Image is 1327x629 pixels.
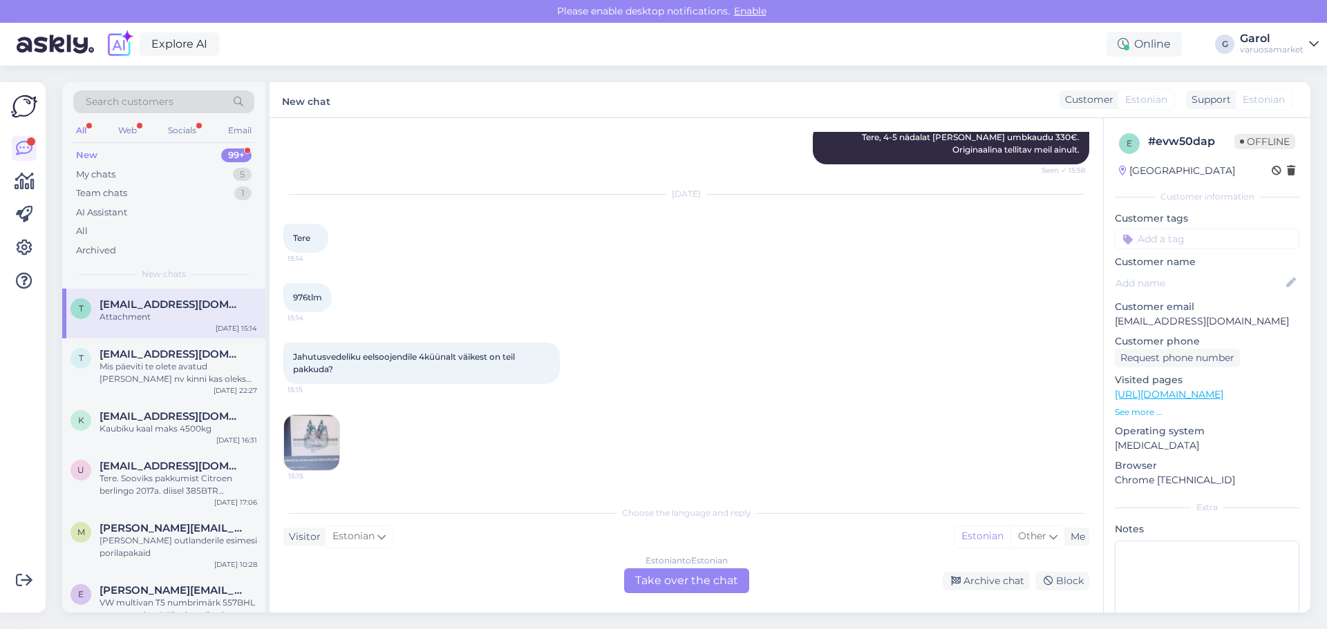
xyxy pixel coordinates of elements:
div: Online [1107,32,1182,57]
label: New chat [282,90,330,109]
div: New [76,148,97,162]
p: [MEDICAL_DATA] [1115,438,1299,453]
a: [URL][DOMAIN_NAME] [1115,388,1223,400]
span: 15:14 [288,253,339,264]
img: Attachment [284,415,339,470]
input: Add a tag [1115,229,1299,249]
div: Kaubiku kaal maks 4500kg [100,423,257,435]
div: Customer [1060,93,1113,107]
div: Take over the chat [624,568,749,593]
div: Web [115,122,140,139]
div: Garol [1240,33,1304,44]
div: [DATE] 16:31 [216,435,257,445]
p: [EMAIL_ADDRESS][DOMAIN_NAME] [1115,314,1299,329]
div: Socials [165,122,199,139]
div: Me [1065,530,1085,544]
div: Extra [1115,501,1299,514]
span: e [1127,138,1132,148]
div: Attachment [100,311,257,323]
div: [DATE] 22:27 [214,385,257,396]
p: Visited pages [1115,373,1299,387]
div: varuosamarket [1240,44,1304,55]
span: t [79,303,84,313]
span: Offline [1234,134,1295,149]
span: k [78,415,84,425]
div: Tere. Sooviks pakkumist Citroen berlingo 2017a. diisel 385BTR tagumised pidurikettad laagritega+k... [100,472,257,497]
span: Estonian [332,529,375,544]
p: Operating system [1115,424,1299,438]
div: Estonian [954,526,1010,547]
div: [DATE] 17:06 [214,497,257,507]
div: My chats [76,168,115,182]
p: See more ... [1115,406,1299,418]
input: Add name [1116,275,1283,291]
p: Browser [1115,458,1299,473]
span: E [78,589,84,599]
p: Customer phone [1115,334,1299,349]
div: Customer information [1115,191,1299,203]
p: Customer email [1115,300,1299,314]
div: [DATE] [283,188,1089,200]
div: [DATE] 15:14 [216,323,257,333]
div: Block [1035,572,1089,590]
div: 99+ [221,148,252,162]
span: M [77,527,85,537]
span: Other [1018,530,1046,542]
span: Estonian [1243,93,1285,107]
span: 15:15 [288,471,340,481]
div: Archived [76,244,116,258]
span: Tere, 4-5 nädalat [PERSON_NAME] umbkaudu 330€. Originaalina tellitav meil ainult. [862,132,1082,155]
div: 1 [234,186,252,200]
div: Request phone number [1115,349,1240,367]
div: AI Assistant [76,206,127,220]
div: Email [225,122,254,139]
div: Estonian to Estonian [646,554,728,567]
div: All [73,122,89,139]
span: Seen ✓ 15:58 [1033,165,1085,175]
span: uloesko@gmail.com [100,460,243,472]
p: Notes [1115,522,1299,536]
p: Chrome [TECHNICAL_ID] [1115,473,1299,487]
img: Askly Logo [11,93,37,119]
span: Erik.molder12@gmail.com [100,584,243,597]
span: 976tlm [293,292,322,302]
span: kalle@sbb.ee [100,410,243,423]
span: turvamees19@gmail.com [100,298,243,311]
div: Mis päeviti te olete avatud [PERSON_NAME] nv kinni kas oleks võimalik see avada et saaks juppe? [100,360,257,385]
div: Archive chat [943,572,1030,590]
div: G [1215,35,1234,54]
span: Estonian [1125,93,1167,107]
span: Martin.styff@mail.ee [100,522,243,534]
span: u [77,465,84,475]
div: Choose the language and reply [283,507,1089,519]
span: T [79,353,84,363]
span: New chats [142,268,186,280]
span: Search customers [86,95,173,109]
div: [DATE] 10:28 [214,559,257,570]
img: explore-ai [105,30,134,59]
span: Turvamees19@gmail.com [100,348,243,360]
div: Support [1186,93,1231,107]
div: [PERSON_NAME] outlanderile esimesi porilapakaid [100,534,257,559]
div: Visitor [283,530,321,544]
span: Tere [293,233,310,243]
span: 15:15 [288,385,339,395]
div: VW multivan T5 numbrimärk 557BHL parempoolset küljeukse siine ka müüte ja need Teil kodulehel [PE... [100,597,257,621]
div: Team chats [76,186,127,200]
div: # evw50dap [1148,133,1234,150]
p: Customer name [1115,255,1299,269]
a: Explore AI [140,32,219,56]
span: 15:14 [288,313,339,323]
div: All [76,224,88,238]
div: [GEOGRAPHIC_DATA] [1119,164,1235,178]
p: Customer tags [1115,211,1299,226]
div: 5 [233,168,252,182]
span: Jahutusvedeliku eelsoojendile 4küünalt väikest on teil pakkuda? [293,351,517,374]
span: Enable [730,5,771,17]
a: Garolvaruosamarket [1240,33,1319,55]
